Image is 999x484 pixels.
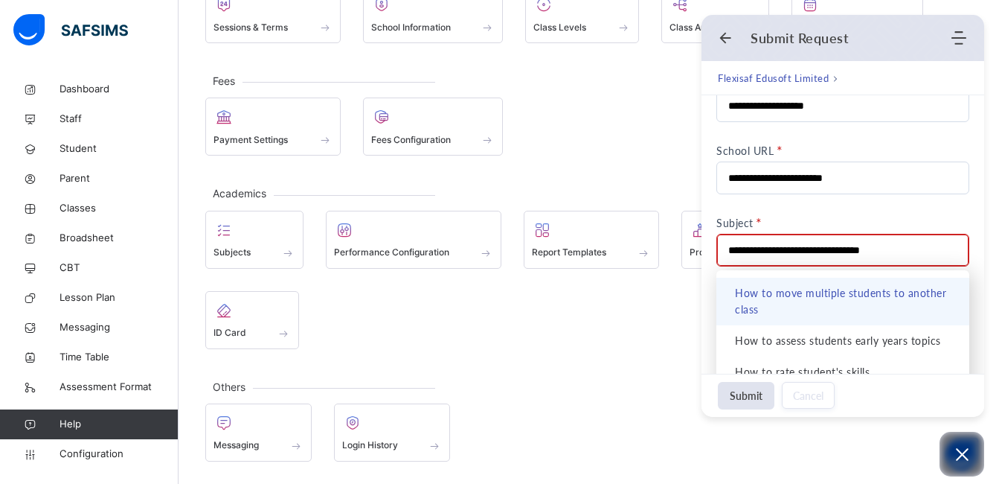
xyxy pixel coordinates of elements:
[60,112,179,127] span: Staff
[334,246,449,259] span: Performance Configuration
[718,31,733,45] button: Back
[716,217,754,229] span: Subject
[371,21,451,34] span: School Information
[205,404,312,462] div: Messaging
[701,61,984,95] div: breadcrumb current pageFlexisaf Edusoft Limited
[718,382,774,410] button: Submit
[716,325,969,357] li: How to assess students early years topics
[716,144,774,157] span: School URL
[669,21,717,34] span: Class Arms
[532,246,606,259] span: Report Templates
[524,211,659,269] div: Report Templates
[60,417,178,432] span: Help
[205,380,253,393] span: Others
[60,171,179,186] span: Parent
[205,211,303,269] div: Subjects
[690,246,738,259] span: Promotions
[205,98,341,156] div: Payment Settings
[751,30,849,46] h1: Submit Request
[533,21,586,34] span: Class Levels
[213,439,259,452] span: Messaging
[949,31,968,45] div: Modules Menu
[716,278,969,325] li: How to move multiple students to another class
[213,326,246,340] span: ID Card
[718,70,838,86] nav: breadcrumb
[60,447,178,462] span: Configuration
[213,133,288,147] span: Payment Settings
[60,231,179,246] span: Broadsheet
[363,98,504,156] div: Fees Configuration
[205,74,242,87] span: Fees
[205,187,274,200] span: Academics
[60,290,179,305] span: Lesson Plan
[718,71,829,86] span: Flexisaf Edusoft Limited
[782,382,835,409] button: Cancel
[60,141,179,156] span: Student
[681,211,791,269] div: Promotions
[60,201,179,216] span: Classes
[342,439,398,452] span: Login History
[213,21,288,34] span: Sessions & Terms
[60,82,179,97] span: Dashboard
[60,320,179,335] span: Messaging
[716,357,969,388] li: How to rate student's skills
[60,350,179,365] span: Time Table
[326,211,502,269] div: Performance Configuration
[371,133,451,147] span: Fees Configuration
[205,291,299,349] div: ID Card
[60,380,179,395] span: Assessment Format
[13,14,128,45] img: safsims
[213,246,251,259] span: Subjects
[60,261,179,276] span: CBT
[939,432,984,477] button: Open asap
[334,404,451,462] div: Login History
